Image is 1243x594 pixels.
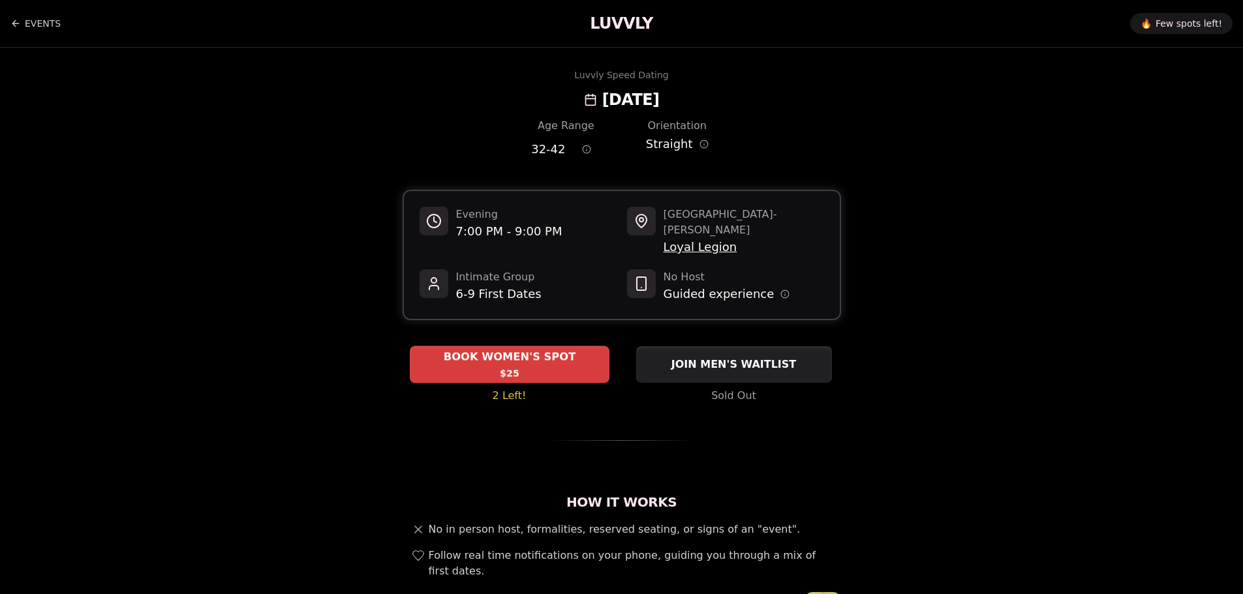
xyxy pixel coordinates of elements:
[602,89,660,110] h2: [DATE]
[410,346,609,383] button: BOOK WOMEN'S SPOT - 2 Left!
[1156,17,1222,30] span: Few spots left!
[636,346,832,383] button: JOIN MEN'S WAITLIST - Sold Out
[574,68,668,82] div: Luvvly Speed Dating
[493,388,527,404] span: 2 Left!
[664,238,824,256] span: Loyal Legion
[403,493,841,511] h2: How It Works
[456,207,562,222] span: Evening
[664,269,790,285] span: No Host
[456,222,562,241] span: 7:00 PM - 9:00 PM
[711,388,756,404] span: Sold Out
[440,349,578,365] span: BOOK WOMEN'S SPOT
[456,269,542,285] span: Intimate Group
[531,118,600,134] div: Age Range
[429,522,801,537] span: No in person host, formalities, reserved seating, or signs of an "event".
[646,135,693,153] span: Straight
[780,290,790,299] button: Host information
[699,140,709,149] button: Orientation information
[664,285,775,303] span: Guided experience
[429,548,836,579] span: Follow real time notifications on your phone, guiding you through a mix of first dates.
[590,13,652,34] a: LUVVLY
[1141,17,1152,30] span: 🔥
[669,357,799,372] span: JOIN MEN'S WAITLIST
[664,207,824,238] span: [GEOGRAPHIC_DATA] - [PERSON_NAME]
[500,366,519,379] span: $25
[456,285,542,303] span: 6-9 First Dates
[643,118,712,134] div: Orientation
[531,140,565,158] span: 32 - 42
[10,10,61,37] a: Back to events
[572,135,601,164] button: Age range information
